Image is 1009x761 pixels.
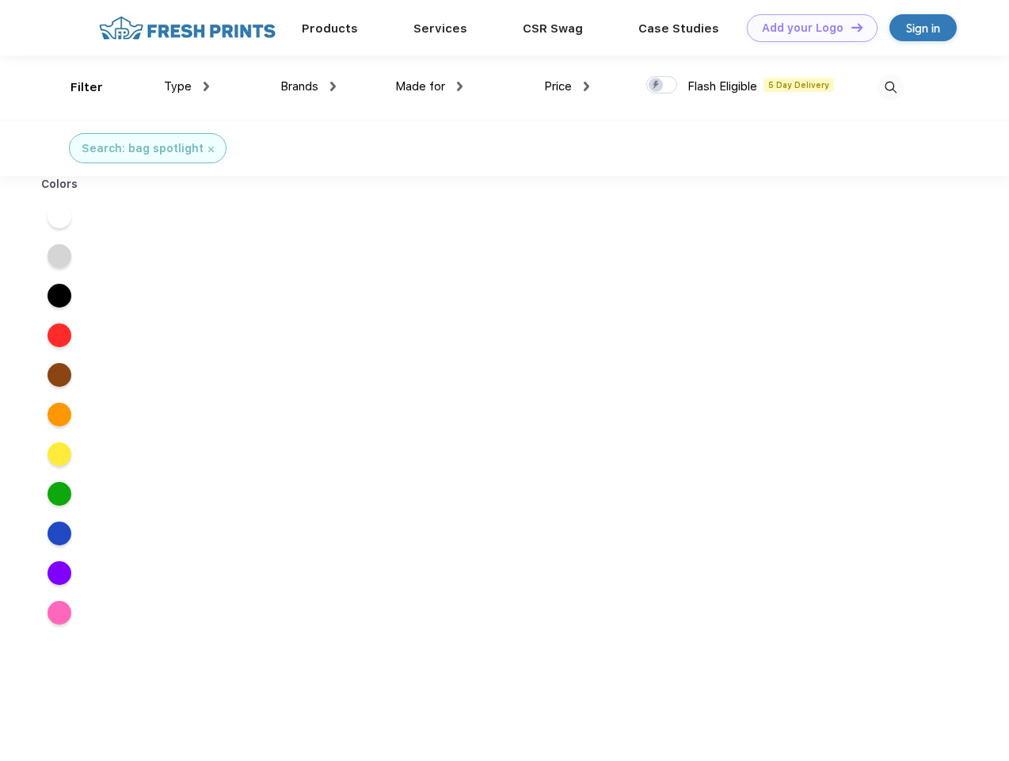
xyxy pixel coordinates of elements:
[851,23,862,32] img: DT
[94,14,280,42] img: fo%20logo%202.webp
[584,82,589,91] img: dropdown.png
[82,140,204,157] div: Search: bag spotlight
[906,19,940,37] div: Sign in
[280,79,318,94] span: Brands
[889,14,957,41] a: Sign in
[395,79,445,94] span: Made for
[544,79,572,94] span: Price
[208,147,214,152] img: filter_cancel.svg
[204,82,209,91] img: dropdown.png
[687,79,757,94] span: Flash Eligible
[70,78,103,97] div: Filter
[29,176,90,193] div: Colors
[164,79,192,94] span: Type
[762,21,843,35] div: Add your Logo
[763,78,834,92] span: 5 Day Delivery
[330,82,336,91] img: dropdown.png
[457,82,463,91] img: dropdown.png
[302,21,358,36] a: Products
[878,75,904,101] img: desktop_search.svg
